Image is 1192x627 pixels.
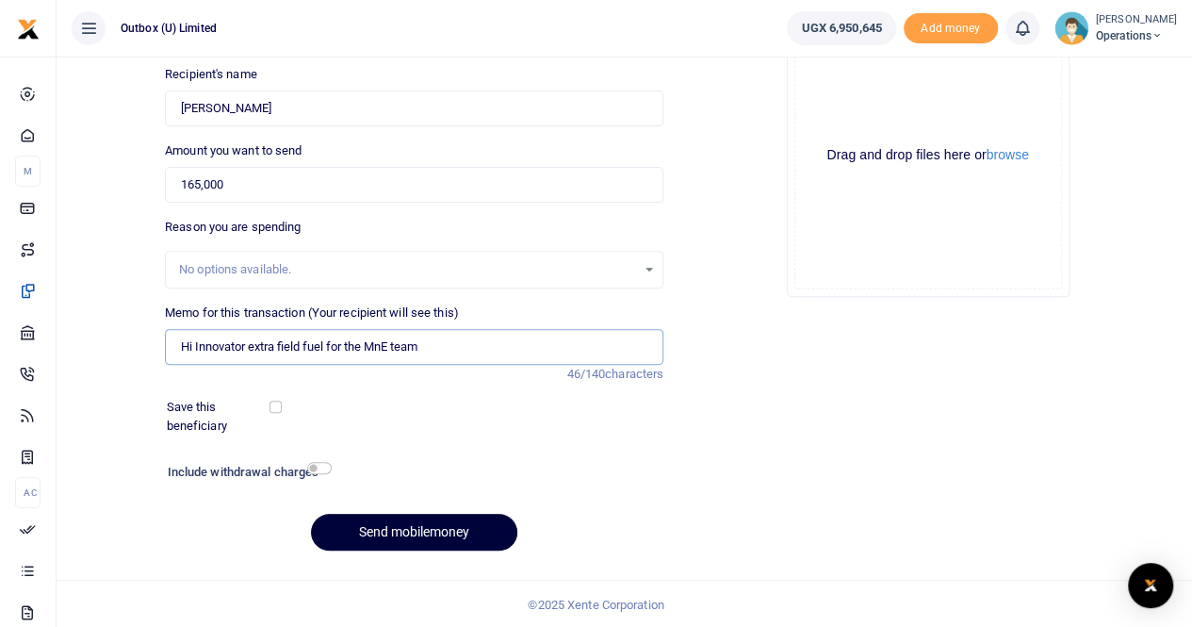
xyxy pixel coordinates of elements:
span: characters [605,367,663,381]
button: Send mobilemoney [311,514,517,551]
div: No options available. [179,260,636,279]
li: Wallet ballance [779,11,903,45]
li: Toup your wallet [904,13,998,44]
span: Outbox (U) Limited [113,20,224,37]
img: profile-user [1054,11,1088,45]
input: UGX [165,167,663,203]
img: logo-small [17,18,40,41]
h6: Include withdrawal charges [168,465,323,480]
span: Operations [1096,27,1177,44]
a: logo-small logo-large logo-large [17,21,40,35]
input: Loading name... [165,91,663,126]
small: [PERSON_NAME] [1096,12,1177,28]
input: Enter extra information [165,329,663,365]
div: File Uploader [787,14,1070,297]
span: 46/140 [566,367,605,381]
div: Open Intercom Messenger [1128,563,1173,608]
label: Reason you are spending [165,218,301,237]
div: Drag and drop files here or [795,146,1061,164]
li: M [15,156,41,187]
a: profile-user [PERSON_NAME] Operations [1054,11,1177,45]
label: Amount you want to send [165,141,302,160]
span: Add money [904,13,998,44]
li: Ac [15,477,41,508]
span: UGX 6,950,645 [801,19,881,38]
label: Recipient's name [165,65,257,84]
label: Memo for this transaction (Your recipient will see this) [165,304,459,322]
label: Save this beneficiary [167,398,273,435]
button: browse [987,148,1029,161]
a: UGX 6,950,645 [787,11,895,45]
a: Add money [904,20,998,34]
